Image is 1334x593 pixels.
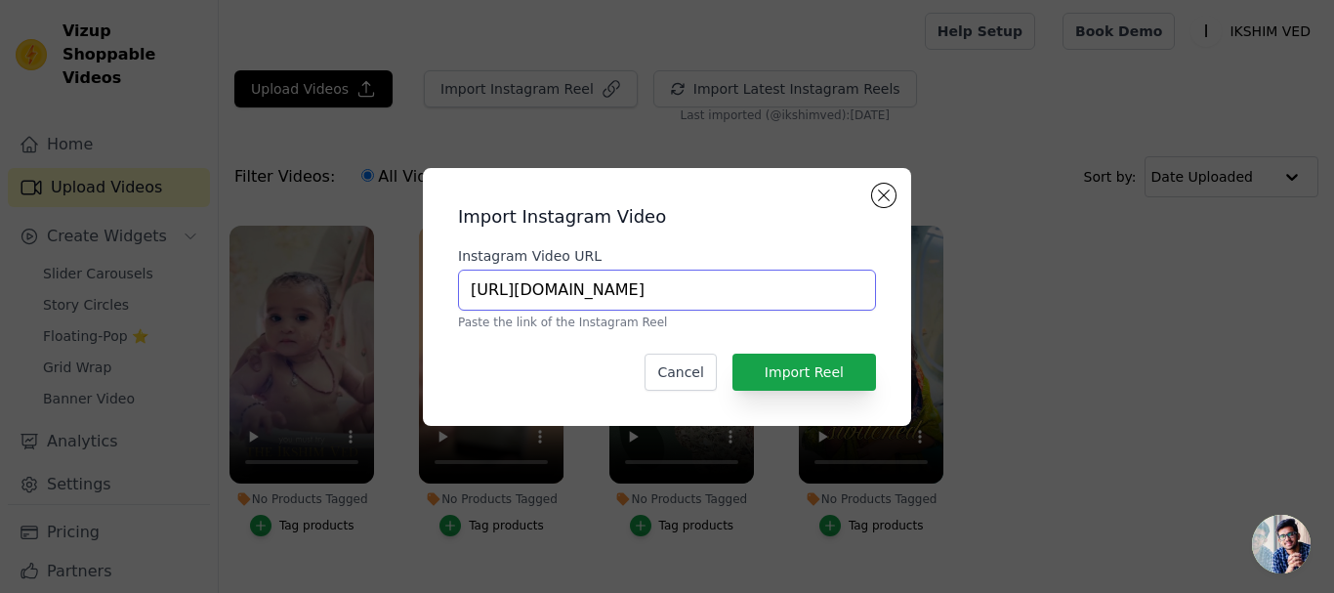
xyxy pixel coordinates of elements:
label: Instagram Video URL [458,246,876,266]
input: https://www.instagram.com/reel/ABC123/ [458,270,876,311]
button: Cancel [645,354,716,391]
p: Paste the link of the Instagram Reel [458,315,876,330]
div: Open chat [1252,515,1311,573]
h2: Import Instagram Video [458,203,876,231]
button: Close modal [872,184,896,207]
button: Import Reel [732,354,876,391]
